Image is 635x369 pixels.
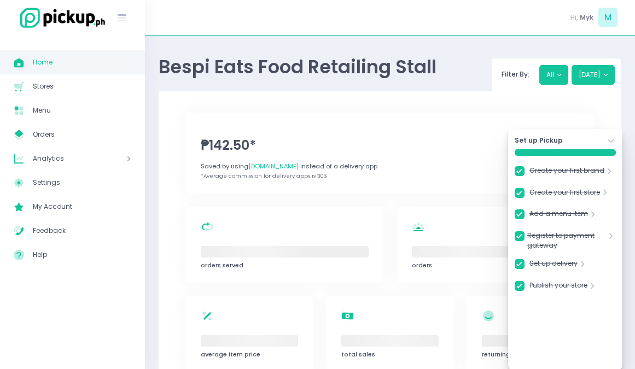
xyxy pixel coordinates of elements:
[248,162,299,171] span: [DOMAIN_NAME]
[570,13,578,22] span: Hi,
[572,65,615,85] button: [DATE]
[33,55,131,69] span: Home
[529,166,604,179] a: Create your first brand
[498,69,533,79] span: Filter By:
[527,231,606,250] a: Register to payment gateway
[529,259,578,272] a: Set up delivery
[482,350,545,359] span: returning customers
[598,8,617,27] span: M
[201,162,579,171] div: Saved by using instead of a delivery app
[33,103,131,118] span: Menu
[341,350,375,359] span: total sales
[14,6,107,30] img: logo
[580,13,593,22] span: Myk
[33,175,131,190] span: Settings
[482,335,579,347] span: ‌
[33,127,131,142] span: Orders
[201,172,327,179] span: *Average commission for delivery apps is 30%
[33,200,131,214] span: My Account
[186,207,383,283] a: ‌orders served
[539,65,568,85] button: All
[341,335,439,347] span: ‌
[159,54,436,80] span: Bespi Eats Food Retailing Stall
[529,188,600,201] a: Create your first store
[201,136,579,155] span: ₱142.50*
[529,280,587,294] a: Publish your store
[397,207,595,283] a: ‌orders
[201,261,243,270] span: orders served
[529,209,588,222] a: Add a menu item
[33,224,131,238] span: Feedback
[201,350,260,359] span: average item price
[201,335,298,347] span: ‌
[515,136,563,146] strong: Set up Pickup
[33,248,131,262] span: Help
[33,151,96,166] span: Analytics
[33,79,131,93] span: Stores
[201,246,369,257] span: ‌
[412,246,580,257] span: ‌
[412,261,432,270] span: orders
